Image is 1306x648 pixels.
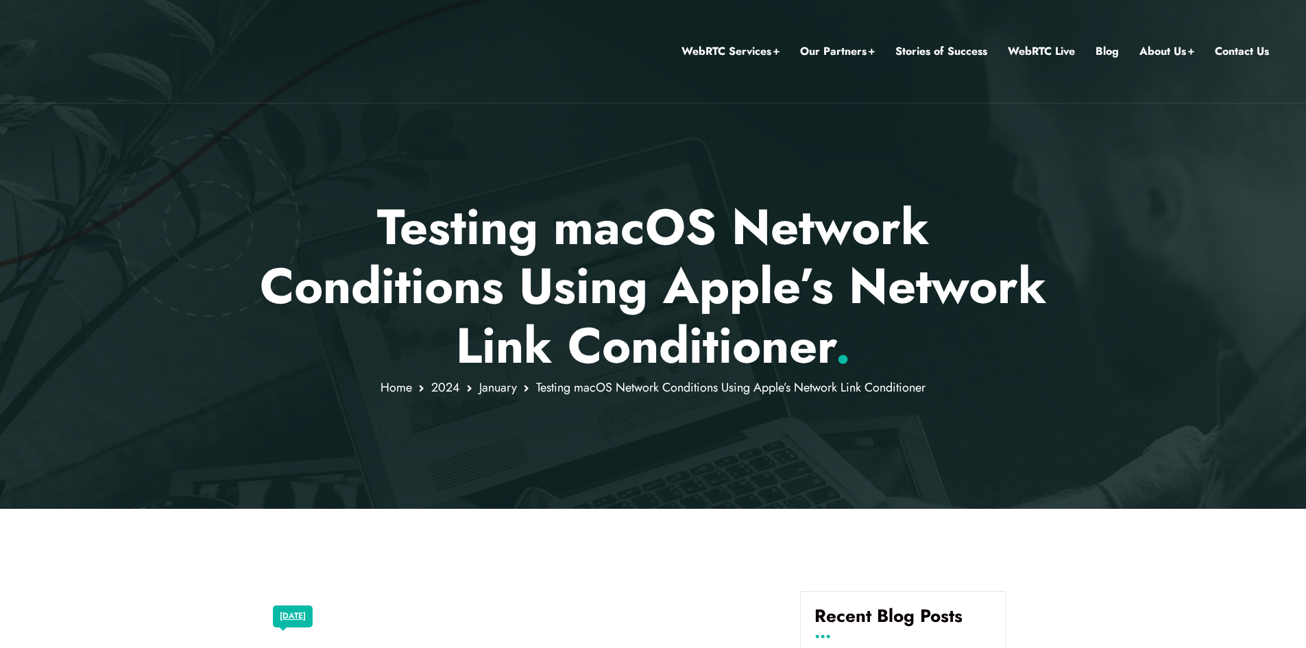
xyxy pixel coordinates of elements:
[835,310,851,381] span: .
[681,43,779,60] a: WebRTC Services
[536,379,926,396] span: Testing macOS Network Conditions Using Apple’s Network Link Conditioner
[1008,43,1075,60] a: WebRTC Live
[1215,43,1269,60] a: Contact Us
[431,379,460,396] a: 2024
[1096,43,1119,60] a: Blog
[800,43,875,60] a: Our Partners
[280,608,306,625] a: [DATE]
[1139,43,1194,60] a: About Us
[252,197,1054,375] p: Testing macOS Network Conditions Using Apple’s Network Link Conditioner
[380,379,412,396] a: Home
[814,605,991,637] h4: Recent Blog Posts
[895,43,987,60] a: Stories of Success
[479,379,517,396] a: January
